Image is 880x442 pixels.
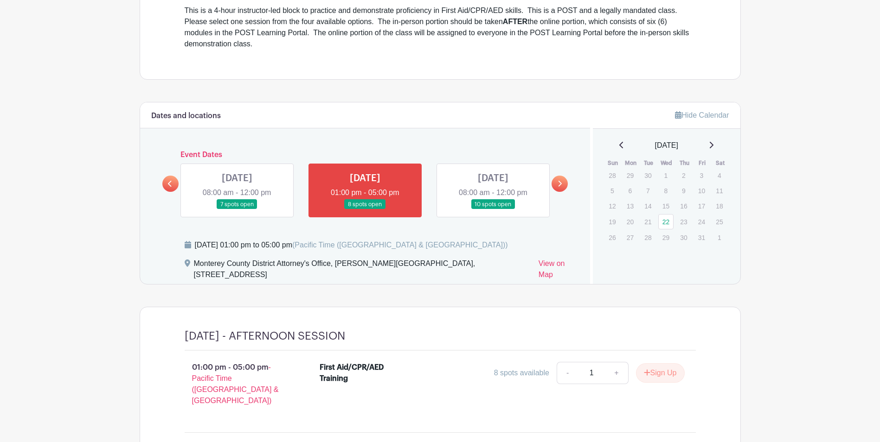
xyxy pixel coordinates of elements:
p: 24 [694,215,709,229]
strong: AFTER [503,18,527,25]
p: 26 [604,230,620,245]
p: 12 [604,199,620,213]
p: 5 [604,183,620,198]
p: 29 [623,168,638,183]
a: + [605,362,628,384]
div: This is a 4-hour instructor-led block to practice and demonstrate proficiency in First Aid/CPR/AE... [185,5,696,50]
th: Sun [604,158,622,168]
p: 28 [640,230,655,245]
p: 2 [676,168,691,183]
p: 30 [676,230,691,245]
a: Hide Calendar [675,111,729,119]
p: 15 [658,199,674,213]
h6: Dates and locations [151,112,221,120]
div: 8 spots available [494,367,549,379]
p: 31 [694,230,709,245]
p: 18 [712,199,727,213]
th: Sat [711,158,729,168]
p: 21 [640,215,655,229]
a: View on Map [539,258,579,284]
p: 10 [694,183,709,198]
p: 30 [640,168,655,183]
p: 1 [658,168,674,183]
p: 14 [640,199,655,213]
p: 7 [640,183,655,198]
div: First Aid/CPR/AED Training [320,362,400,384]
p: 6 [623,183,638,198]
h6: Event Dates [179,151,552,159]
p: 27 [623,230,638,245]
p: 17 [694,199,709,213]
p: 1 [712,230,727,245]
button: Sign Up [636,363,685,383]
p: 13 [623,199,638,213]
div: Monterey County District Attorney's Office, [PERSON_NAME][GEOGRAPHIC_DATA], [STREET_ADDRESS] [194,258,531,284]
p: 9 [676,183,691,198]
th: Fri [694,158,712,168]
p: 3 [694,168,709,183]
span: [DATE] [655,140,678,151]
p: 4 [712,168,727,183]
th: Tue [640,158,658,168]
h4: [DATE] - AFTERNOON SESSION [185,329,345,343]
th: Mon [622,158,640,168]
p: 29 [658,230,674,245]
p: 16 [676,199,691,213]
th: Thu [675,158,694,168]
p: 01:00 pm - 05:00 pm [170,358,305,410]
a: 22 [658,214,674,229]
p: 8 [658,183,674,198]
p: 28 [604,168,620,183]
div: [DATE] 01:00 pm to 05:00 pm [195,240,508,251]
a: - [557,362,578,384]
span: (Pacific Time ([GEOGRAPHIC_DATA] & [GEOGRAPHIC_DATA])) [292,241,508,249]
p: 19 [604,215,620,229]
p: 11 [712,183,727,198]
p: 23 [676,215,691,229]
th: Wed [658,158,676,168]
p: 25 [712,215,727,229]
p: 20 [623,215,638,229]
